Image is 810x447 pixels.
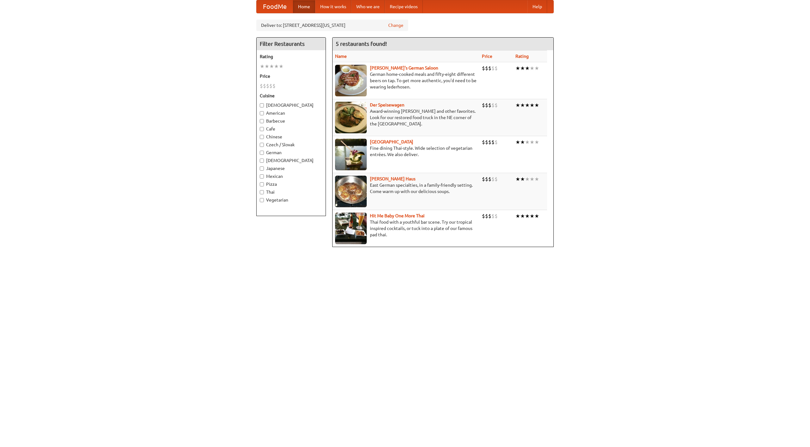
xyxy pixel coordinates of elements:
li: ★ [520,176,525,183]
li: $ [495,213,498,220]
li: ★ [525,65,530,72]
label: [DEMOGRAPHIC_DATA] [260,157,322,164]
li: $ [485,139,488,146]
li: ★ [515,176,520,183]
label: Barbecue [260,118,322,124]
li: ★ [265,63,269,70]
li: ★ [269,63,274,70]
li: ★ [515,65,520,72]
a: How it works [315,0,351,13]
li: $ [482,213,485,220]
li: $ [495,176,498,183]
li: ★ [530,213,534,220]
input: Thai [260,190,264,194]
li: ★ [530,102,534,109]
li: ★ [274,63,279,70]
h5: Rating [260,53,322,60]
a: Who we are [351,0,385,13]
label: Cafe [260,126,322,132]
input: [DEMOGRAPHIC_DATA] [260,103,264,107]
li: $ [488,102,491,109]
li: $ [488,139,491,146]
b: [PERSON_NAME] Haus [370,176,415,181]
li: $ [482,102,485,109]
label: [DEMOGRAPHIC_DATA] [260,102,322,108]
li: ★ [525,102,530,109]
li: $ [482,139,485,146]
a: Der Speisewagen [370,102,404,107]
li: $ [491,65,495,72]
li: $ [482,176,485,183]
li: ★ [260,63,265,70]
li: ★ [534,139,539,146]
li: $ [491,102,495,109]
li: ★ [525,213,530,220]
li: $ [491,213,495,220]
input: Pizza [260,182,264,186]
li: ★ [515,102,520,109]
h5: Price [260,73,322,79]
li: $ [488,65,491,72]
li: ★ [534,102,539,109]
li: $ [495,102,498,109]
p: East German specialties, in a family-friendly setting. Come warm up with our delicious soups. [335,182,477,195]
label: American [260,110,322,116]
li: ★ [525,176,530,183]
img: speisewagen.jpg [335,102,367,133]
li: ★ [525,139,530,146]
input: Japanese [260,166,264,171]
div: Deliver to: [STREET_ADDRESS][US_STATE] [256,20,408,31]
li: ★ [534,65,539,72]
li: $ [495,65,498,72]
a: [GEOGRAPHIC_DATA] [370,139,413,144]
li: ★ [530,139,534,146]
input: Vegetarian [260,198,264,202]
p: Award-winning [PERSON_NAME] and other favorites. Look for our restored food truck in the NE corne... [335,108,477,127]
a: Help [527,0,547,13]
input: Barbecue [260,119,264,123]
li: ★ [534,213,539,220]
li: $ [491,176,495,183]
li: $ [269,82,272,89]
a: Recipe videos [385,0,423,13]
input: Chinese [260,135,264,139]
li: ★ [520,65,525,72]
p: Thai food with a youthful bar scene. Try our tropical inspired cocktails, or tuck into a plate of... [335,219,477,238]
img: satay.jpg [335,139,367,170]
li: ★ [534,176,539,183]
li: $ [488,176,491,183]
h5: Cuisine [260,93,322,99]
li: $ [485,65,488,72]
a: Name [335,54,347,59]
li: $ [482,65,485,72]
li: ★ [520,139,525,146]
label: Japanese [260,165,322,172]
li: ★ [520,213,525,220]
li: ★ [515,213,520,220]
label: German [260,149,322,156]
li: $ [266,82,269,89]
a: Price [482,54,492,59]
li: $ [491,139,495,146]
p: Fine dining Thai-style. Wide selection of vegetarian entrées. We also deliver. [335,145,477,158]
li: ★ [530,65,534,72]
li: ★ [515,139,520,146]
label: Mexican [260,173,322,179]
li: $ [488,213,491,220]
li: $ [272,82,276,89]
input: American [260,111,264,115]
input: Cafe [260,127,264,131]
h4: Filter Restaurants [257,38,326,50]
label: Thai [260,189,322,195]
li: $ [260,82,263,89]
a: Home [293,0,315,13]
a: Hit Me Baby One More Thai [370,213,425,218]
input: Czech / Slovak [260,143,264,147]
a: [PERSON_NAME]'s German Saloon [370,65,438,70]
li: ★ [520,102,525,109]
li: $ [495,139,498,146]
